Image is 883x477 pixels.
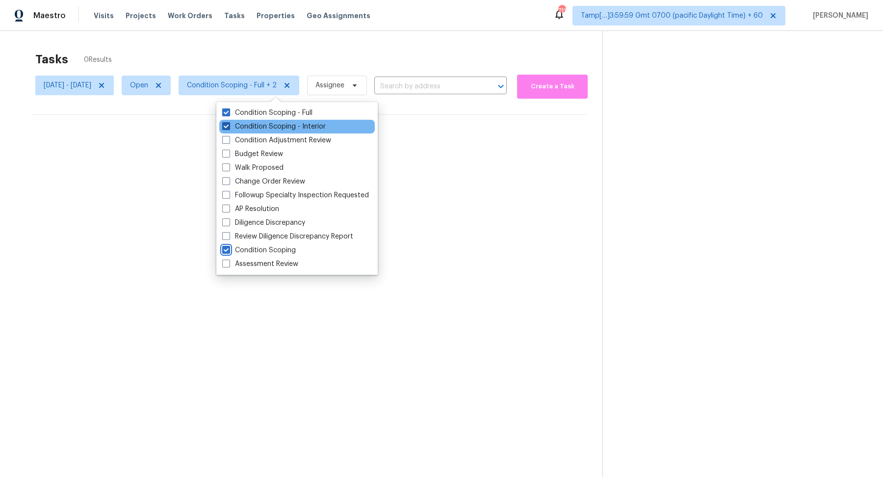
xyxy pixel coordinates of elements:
button: Open [494,79,508,93]
span: Tamp[…]3:59:59 Gmt 0700 (pacific Daylight Time) + 60 [581,11,763,21]
span: Work Orders [168,11,212,21]
h2: Tasks [35,54,68,64]
span: Projects [126,11,156,21]
span: Open [130,80,148,90]
label: Walk Proposed [222,163,284,173]
span: [PERSON_NAME] [809,11,868,21]
span: Create a Task [522,81,583,92]
label: Condition Adjustment Review [222,135,331,145]
div: 711 [558,6,565,16]
label: Condition Scoping - Full [222,108,312,118]
label: Review Diligence Discrepancy Report [222,232,353,241]
label: Diligence Discrepancy [222,218,305,228]
label: Change Order Review [222,177,305,186]
span: Assignee [315,80,344,90]
span: Condition Scoping - Full + 2 [187,80,277,90]
label: AP Resolution [222,204,279,214]
span: Maestro [33,11,66,21]
label: Condition Scoping - Interior [222,122,326,132]
input: Search by address [374,79,479,94]
span: Geo Assignments [307,11,370,21]
span: Properties [257,11,295,21]
button: Create a Task [517,75,588,99]
label: Budget Review [222,149,283,159]
span: 0 Results [84,55,112,65]
span: [DATE] - [DATE] [44,80,91,90]
span: Tasks [224,12,245,19]
label: Followup Specialty Inspection Requested [222,190,369,200]
label: Condition Scoping [222,245,296,255]
span: Visits [94,11,114,21]
label: Assessment Review [222,259,298,269]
